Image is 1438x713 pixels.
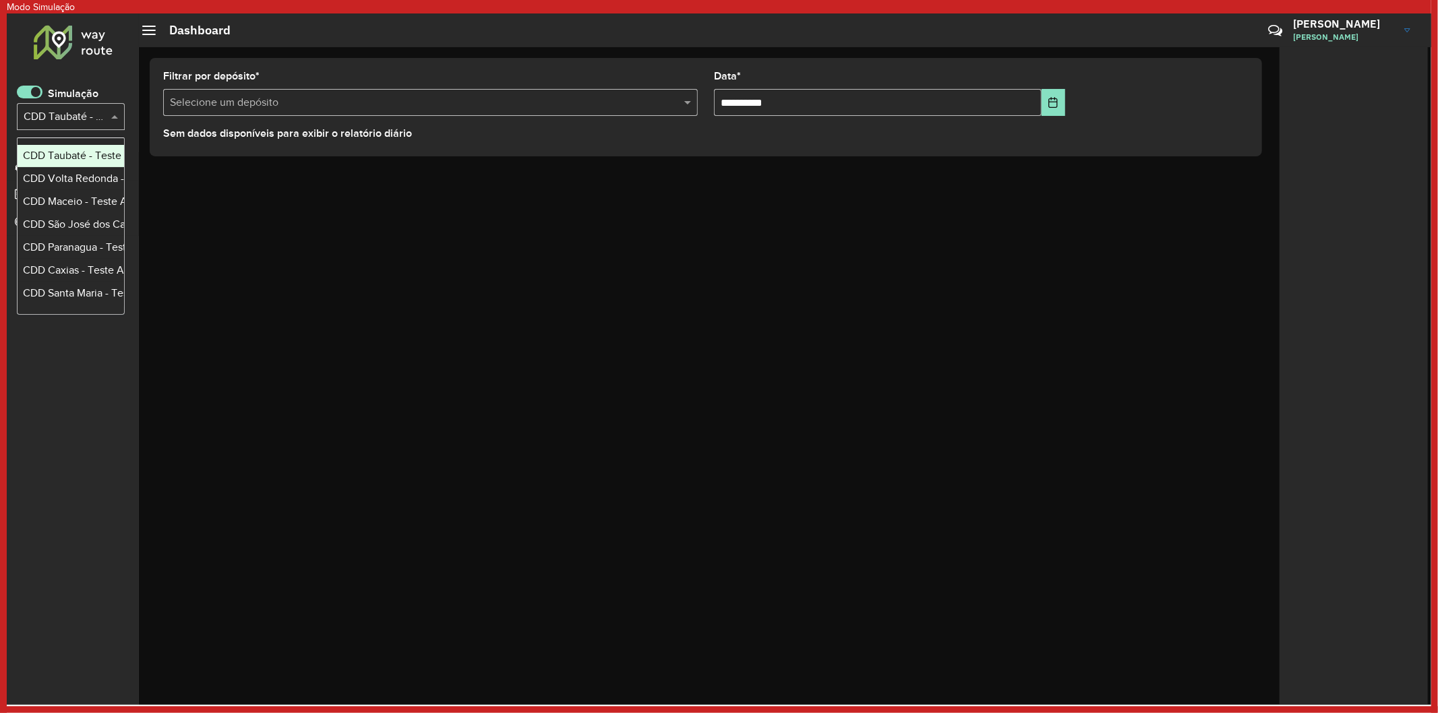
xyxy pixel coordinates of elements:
a: Contato Rápido [1261,16,1290,45]
label: Sem dados disponíveis para exibir o relatório diário [163,125,412,142]
div: CDD Santa Maria - Teste Algoritmo PyVRP [23,285,119,301]
a: Roteirizador [7,153,105,180]
span: [PERSON_NAME] [1293,31,1394,43]
h2: Dashboard [156,23,231,38]
a: Cadastros [7,181,94,208]
ng-select: CDD Taubaté - Teste Algoritmo PyVRP [17,103,125,130]
label: Simulação [48,86,98,102]
div: CDD Taubaté - Teste Algoritmo PyVRP [23,148,119,164]
div: CDD Volta Redonda - Teste Algoritmo PyVRP [23,170,119,187]
label: Data [714,68,741,84]
button: Choose Date [1042,89,1065,116]
a: Tático [7,208,78,235]
div: CDD Maceio - Teste Algoritmo PyVRP [23,193,119,210]
label: Filtrar por depósito [163,68,260,84]
div: CDD Caxias - Teste Algoritmo PyVRP [23,262,119,278]
div: CDD São José dos Campos - Teste Algoritmo PyVRP [23,216,119,232]
a: [PERSON_NAME][PERSON_NAME] [1293,13,1420,48]
ng-dropdown-panel: Options list [17,137,125,315]
h3: [PERSON_NAME] [1293,18,1394,30]
div: CDD Paranagua - Teste Algoritmo PyVRP [23,239,119,255]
